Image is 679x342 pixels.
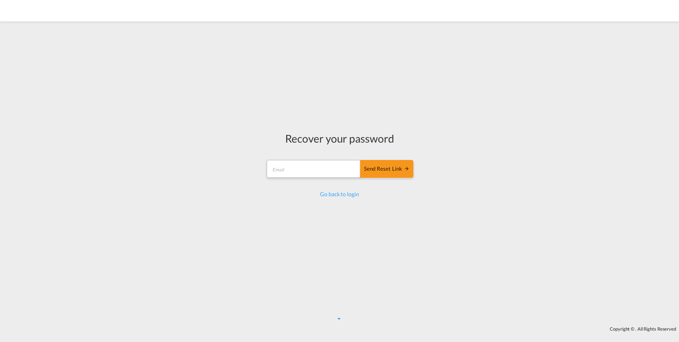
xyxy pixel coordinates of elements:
[360,160,413,178] button: SEND RESET LINK
[404,166,409,171] md-icon: icon-arrow-right
[320,191,359,197] a: Go back to login
[266,131,413,146] div: Recover your password
[267,160,361,178] input: Email
[364,165,409,173] div: Send reset link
